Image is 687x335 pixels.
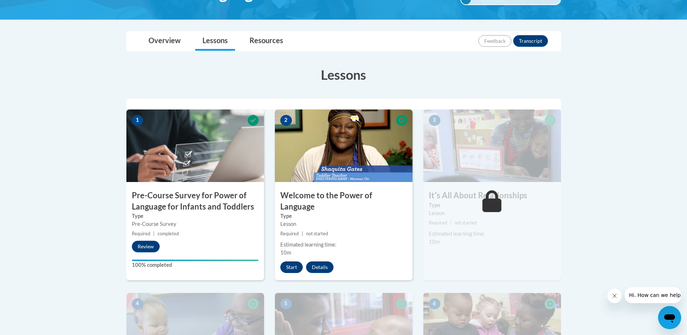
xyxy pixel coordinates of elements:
span: | [153,231,155,236]
iframe: Close message [607,289,622,303]
div: Estimated learning time: [280,241,407,249]
h3: Lessons [126,66,561,84]
span: | [450,220,452,226]
span: | [302,231,303,236]
div: Estimated learning time: [429,230,556,238]
label: Type [132,212,259,220]
span: Required [132,231,150,236]
button: Start [280,261,303,273]
div: Pre-Course Survey [132,220,259,228]
div: Your progress [132,260,259,261]
button: Details [306,261,334,273]
span: 10m [429,239,440,245]
h3: Welcome to the Power of Language [275,190,412,212]
span: 3 [429,115,440,126]
span: not started [306,231,328,236]
span: 4 [132,298,143,309]
button: Transcript [513,35,548,47]
label: Type [429,201,556,209]
img: Course Image [423,109,561,182]
span: 6 [429,298,440,309]
label: 100% completed [132,261,259,269]
iframe: Button to launch messaging window [658,306,681,329]
a: Overview [141,32,188,51]
img: Course Image [275,109,412,182]
span: Required [429,220,447,226]
h3: Itʹs All About Relationships [423,190,561,201]
span: Hi. How can we help? [4,5,59,11]
span: 5 [280,298,292,309]
iframe: Message from company [625,287,681,303]
span: 1 [132,115,143,126]
button: Feedback [478,35,511,47]
div: Lesson [429,209,556,217]
span: Required [280,231,299,236]
span: not started [454,220,477,226]
button: Review [132,241,160,252]
label: Type [280,212,407,220]
img: Course Image [126,109,264,182]
span: 2 [280,115,292,126]
div: Lesson [280,220,407,228]
span: 10m [280,249,291,256]
a: Lessons [195,32,235,51]
span: completed [158,231,179,236]
a: Resources [242,32,290,51]
h3: Pre-Course Survey for Power of Language for Infants and Toddlers [126,190,264,212]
